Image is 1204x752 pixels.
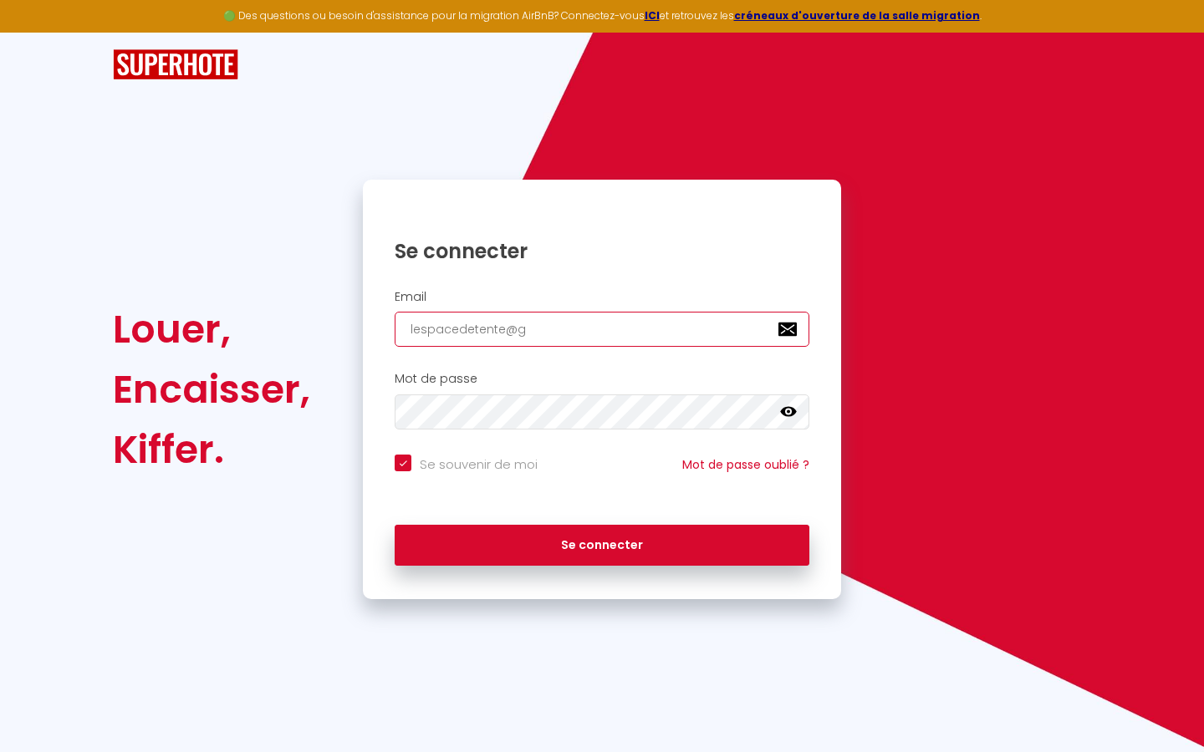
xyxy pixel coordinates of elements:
[645,8,660,23] a: ICI
[113,299,310,359] div: Louer,
[113,419,310,480] div: Kiffer.
[113,49,238,80] img: SuperHote logo
[682,456,809,473] a: Mot de passe oublié ?
[395,525,809,567] button: Se connecter
[395,372,809,386] h2: Mot de passe
[395,290,809,304] h2: Email
[13,7,64,57] button: Ouvrir le widget de chat LiveChat
[395,238,809,264] h1: Se connecter
[395,312,809,347] input: Ton Email
[113,359,310,419] div: Encaisser,
[734,8,980,23] a: créneaux d'ouverture de la salle migration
